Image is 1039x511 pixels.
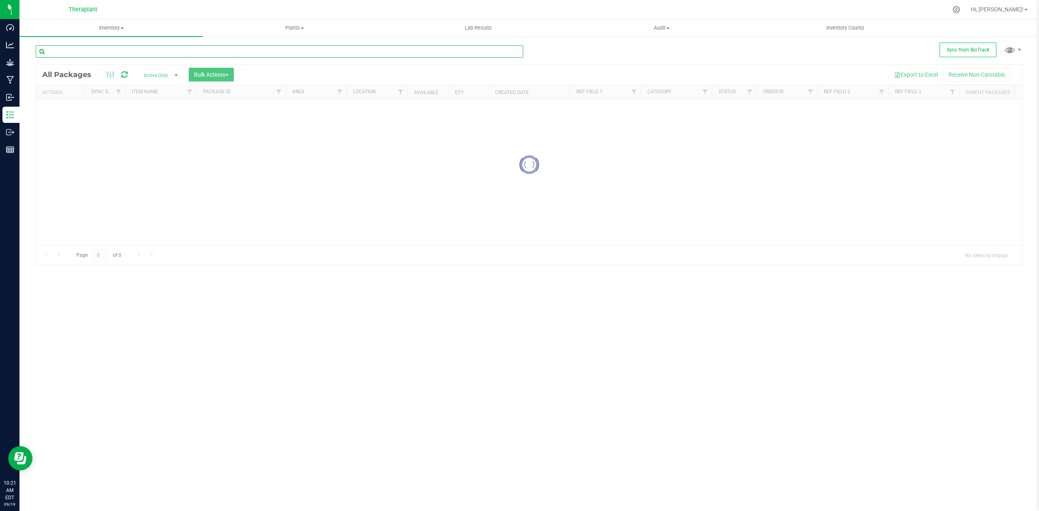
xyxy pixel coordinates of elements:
input: Search Package ID, Item Name, SKU, Lot or Part Number... [36,45,523,58]
span: Theraplant [69,6,97,13]
button: Sync from BioTrack [940,43,996,57]
inline-svg: Inbound [6,93,14,101]
div: Manage settings [951,6,961,13]
inline-svg: Reports [6,146,14,154]
span: Lab Results [454,24,503,32]
a: Lab Results [386,19,570,36]
span: Audit [570,24,753,32]
span: Hi, [PERSON_NAME]! [971,6,1024,13]
a: Plants [203,19,386,36]
span: Inventory [19,24,203,32]
p: 09/19 [4,501,16,507]
a: Audit [570,19,753,36]
a: Inventory [19,19,203,36]
inline-svg: Dashboard [6,24,14,32]
inline-svg: Outbound [6,128,14,136]
span: Plants [203,24,386,32]
span: Sync from BioTrack [947,47,989,53]
span: Inventory Counts [815,24,875,32]
inline-svg: Analytics [6,41,14,49]
iframe: Resource center [8,446,32,470]
p: 10:21 AM EDT [4,479,16,501]
inline-svg: Grow [6,58,14,67]
inline-svg: Manufacturing [6,76,14,84]
a: Inventory Counts [754,19,937,36]
inline-svg: Inventory [6,111,14,119]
